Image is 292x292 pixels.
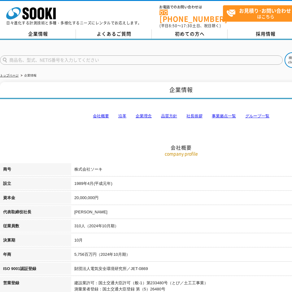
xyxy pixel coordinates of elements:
[159,5,223,9] span: お電話でのお問い合わせは
[186,114,203,118] a: 社長挨拶
[93,114,109,118] a: 会社概要
[212,114,236,118] a: 事業拠点一覧
[239,7,291,14] strong: お見積り･お問い合わせ
[181,23,192,28] span: 17:30
[245,114,269,118] a: グループ一覧
[76,29,152,39] a: よくあるご質問
[169,23,177,28] span: 8:50
[161,114,177,118] a: 品質方針
[152,29,228,39] a: 初めての方へ
[159,23,221,28] span: (平日 ～ 土日、祝日除く)
[175,30,205,37] span: 初めての方へ
[136,114,152,118] a: 企業理念
[20,72,37,79] li: 企業情報
[118,114,126,118] a: 沿革
[159,10,223,22] a: [PHONE_NUMBER]
[6,21,142,25] p: 日々進化する計測技術と多種・多様化するニーズにレンタルでお応えします。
